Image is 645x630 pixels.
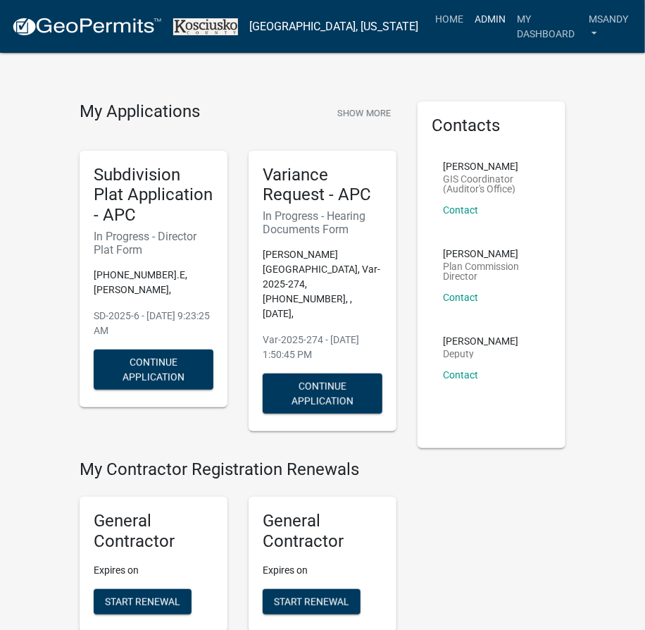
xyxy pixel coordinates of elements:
[94,350,213,390] button: Continue Application
[443,204,478,216] a: Contact
[443,249,540,259] p: [PERSON_NAME]
[105,595,180,607] span: Start Renewal
[94,309,213,338] p: SD-2025-6 - [DATE] 9:23:25 AM
[511,6,583,47] a: My Dashboard
[443,349,518,359] p: Deputy
[263,563,382,578] p: Expires on
[443,161,540,171] p: [PERSON_NAME]
[583,6,634,47] a: msandy
[263,165,382,206] h5: Variance Request - APC
[443,292,478,303] a: Contact
[263,333,382,362] p: Var-2025-274 - [DATE] 1:50:45 PM
[94,230,213,257] h6: In Progress - Director Plat Form
[94,165,213,226] h5: Subdivision Plat Application - APC
[94,268,213,297] p: [PHONE_NUMBER].E, [PERSON_NAME],
[432,116,551,136] h5: Contacts
[94,563,213,578] p: Expires on
[443,261,540,281] p: Plan Commission Director
[263,511,382,552] h5: General Contractor
[263,589,361,614] button: Start Renewal
[332,101,396,125] button: Show More
[173,18,238,35] img: Kosciusko County, Indiana
[430,6,469,32] a: Home
[249,15,418,39] a: [GEOGRAPHIC_DATA], [US_STATE]
[94,511,213,552] h5: General Contractor
[443,336,518,346] p: [PERSON_NAME]
[263,247,382,321] p: [PERSON_NAME][GEOGRAPHIC_DATA], Var-2025-274, [PHONE_NUMBER], , [DATE],
[443,369,478,381] a: Contact
[263,373,382,414] button: Continue Application
[274,595,349,607] span: Start Renewal
[80,459,396,480] h4: My Contractor Registration Renewals
[263,209,382,236] h6: In Progress - Hearing Documents Form
[443,174,540,194] p: GIS Coordinator (Auditor's Office)
[80,101,200,123] h4: My Applications
[94,589,192,614] button: Start Renewal
[469,6,511,32] a: Admin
